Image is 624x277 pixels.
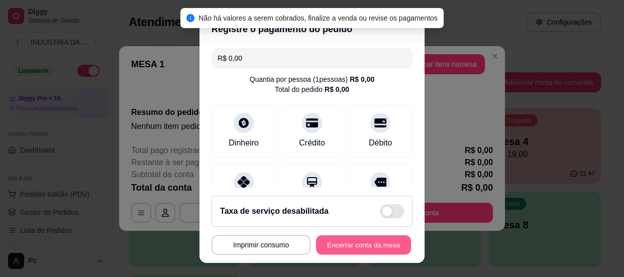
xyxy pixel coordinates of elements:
span: info-circle [186,14,194,22]
h2: Taxa de serviço desabilitada [220,205,329,217]
button: Encerrar conta da mesa [316,235,411,255]
div: Quantia por pessoa ( 1 pessoas) [250,74,374,84]
div: Dinheiro [229,137,259,149]
div: R$ 0,00 [350,74,374,84]
div: Débito [369,137,392,149]
div: Crédito [299,137,325,149]
span: Não há valores a serem cobrados, finalize a venda ou revise os pagamentos [198,14,438,22]
header: Registre o pagamento do pedido [199,14,425,44]
div: R$ 0,00 [325,84,349,94]
div: Total do pedido [275,84,349,94]
button: Imprimir consumo [212,235,310,255]
input: Ex.: hambúrguer de cordeiro [218,48,406,68]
